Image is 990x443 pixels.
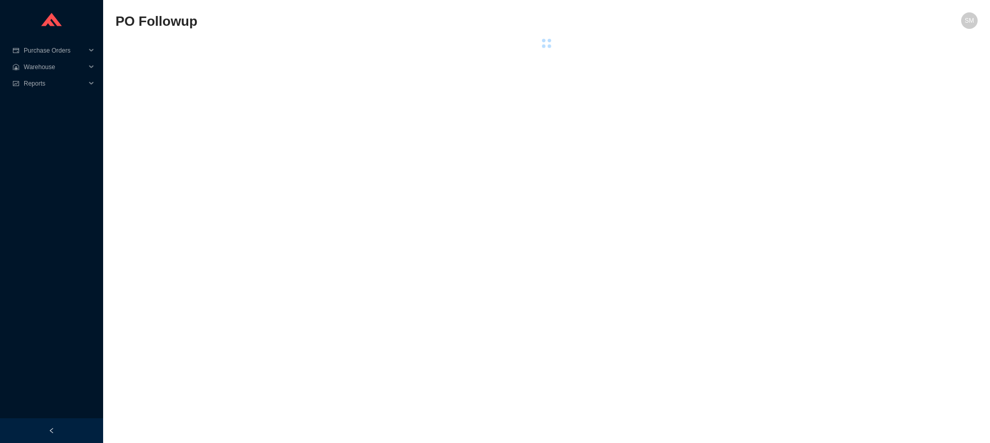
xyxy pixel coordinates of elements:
[965,12,974,29] span: SM
[12,80,20,87] span: fund
[115,12,762,30] h2: PO Followup
[24,75,86,92] span: Reports
[48,428,55,434] span: left
[24,59,86,75] span: Warehouse
[12,47,20,54] span: credit-card
[24,42,86,59] span: Purchase Orders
